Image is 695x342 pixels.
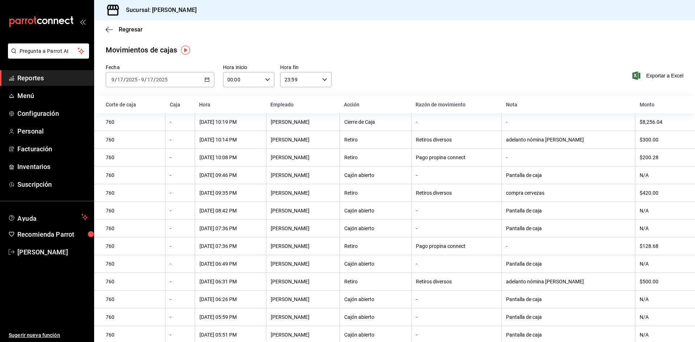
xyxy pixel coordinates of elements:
div: Retiros diversos [416,279,497,284]
div: Cajón abierto [344,225,407,231]
div: Retiro [344,243,407,249]
input: ---- [126,77,138,83]
input: -- [117,77,123,83]
div: N/A [640,208,683,214]
div: - [170,261,190,267]
div: Empleado [270,102,335,107]
div: - [416,314,497,320]
input: -- [147,77,153,83]
div: - [170,172,190,178]
div: [DATE] 07:36 PM [199,225,262,231]
div: 760 [106,172,161,178]
div: Cajón abierto [344,172,407,178]
div: Hora [199,102,262,107]
span: Menú [17,91,88,101]
img: Tooltip marker [181,46,190,55]
div: Cajón abierto [344,314,407,320]
div: [DATE] 05:51 PM [199,332,262,338]
div: [PERSON_NAME] [271,137,335,143]
div: - [506,243,631,249]
div: [DATE] 06:31 PM [199,279,262,284]
div: - [170,119,190,125]
div: Pantalla de caja [506,225,631,231]
div: Pantalla de caja [506,296,631,302]
div: - [170,243,190,249]
div: [PERSON_NAME] [271,155,335,160]
div: Retiros diversos [416,137,497,143]
div: [PERSON_NAME] [271,314,335,320]
span: / [144,77,147,83]
span: Reportes [17,73,88,83]
div: [PERSON_NAME] [271,296,335,302]
div: [DATE] 05:59 PM [199,314,262,320]
div: - [170,279,190,284]
span: Personal [17,126,88,136]
div: - [170,208,190,214]
div: [DATE] 06:26 PM [199,296,262,302]
div: [DATE] 08:42 PM [199,208,262,214]
div: Pago propina connect [416,155,497,160]
div: Movimientos de cajas [106,45,177,55]
span: [PERSON_NAME] [17,247,88,257]
div: N/A [640,261,683,267]
div: - [506,155,631,160]
button: Regresar [106,26,143,33]
div: Monto [640,102,683,107]
span: Sugerir nueva función [9,332,88,339]
div: 760 [106,279,161,284]
div: [PERSON_NAME] [271,243,335,249]
div: [DATE] 07:36 PM [199,243,262,249]
div: [DATE] 10:08 PM [199,155,262,160]
div: Pago propina connect [416,243,497,249]
div: [DATE] 06:49 PM [199,261,262,267]
input: -- [141,77,144,83]
div: Pantalla de caja [506,208,631,214]
div: N/A [640,172,683,178]
div: [PERSON_NAME] [271,119,335,125]
div: 760 [106,225,161,231]
div: [DATE] 10:14 PM [199,137,262,143]
div: Pantalla de caja [506,172,631,178]
div: - [416,332,497,338]
span: Recomienda Parrot [17,229,88,239]
span: Exportar a Excel [634,71,683,80]
span: / [123,77,126,83]
span: Inventarios [17,162,88,172]
div: - [416,261,497,267]
label: Hora fin [280,65,332,70]
div: [DATE] 10:19 PM [199,119,262,125]
div: 760 [106,155,161,160]
div: [PERSON_NAME] [271,208,335,214]
div: 760 [106,296,161,302]
div: $420.00 [640,190,683,196]
div: Caja [170,102,191,107]
div: N/A [640,296,683,302]
div: Cajón abierto [344,208,407,214]
span: Configuración [17,109,88,118]
div: [DATE] 09:46 PM [199,172,262,178]
div: N/A [640,332,683,338]
div: N/A [640,314,683,320]
div: Cajón abierto [344,261,407,267]
button: Pregunta a Parrot AI [8,43,89,59]
div: - [416,208,497,214]
div: Acción [344,102,407,107]
div: Retiro [344,279,407,284]
h3: Sucursal: [PERSON_NAME] [120,6,197,14]
div: [PERSON_NAME] [271,261,335,267]
div: - [170,190,190,196]
button: open_drawer_menu [80,19,85,25]
div: $128.68 [640,243,683,249]
div: [PERSON_NAME] [271,225,335,231]
div: 760 [106,137,161,143]
div: Razón de movimiento [416,102,497,107]
div: [PERSON_NAME] [271,332,335,338]
div: [DATE] 09:35 PM [199,190,262,196]
div: compra cervezas [506,190,631,196]
span: / [153,77,156,83]
div: - [170,155,190,160]
span: Facturación [17,144,88,154]
div: Pantalla de caja [506,314,631,320]
span: Ayuda [17,213,79,221]
div: - [416,172,497,178]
